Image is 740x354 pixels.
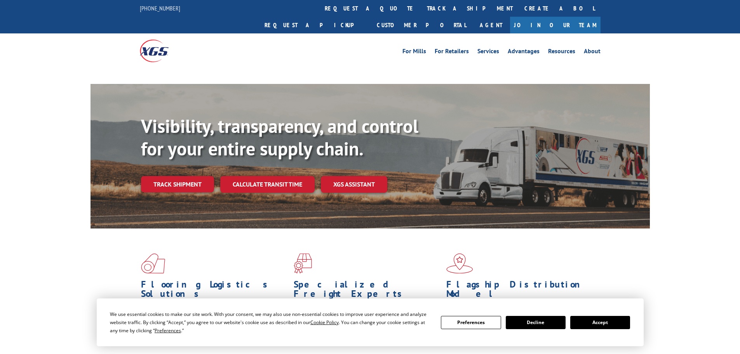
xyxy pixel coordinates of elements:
[141,280,288,302] h1: Flooring Logistics Solutions
[472,17,510,33] a: Agent
[435,48,469,57] a: For Retailers
[220,176,315,193] a: Calculate transit time
[508,48,540,57] a: Advantages
[110,310,432,335] div: We use essential cookies to make our site work. With your consent, we may also use non-essential ...
[402,48,426,57] a: For Mills
[570,316,630,329] button: Accept
[141,176,214,192] a: Track shipment
[548,48,575,57] a: Resources
[294,253,312,274] img: xgs-icon-focused-on-flooring-red
[446,253,473,274] img: xgs-icon-flagship-distribution-model-red
[506,316,566,329] button: Decline
[155,327,181,334] span: Preferences
[294,280,441,302] h1: Specialized Freight Experts
[97,298,644,346] div: Cookie Consent Prompt
[141,114,418,160] b: Visibility, transparency, and control for your entire supply chain.
[510,17,601,33] a: Join Our Team
[584,48,601,57] a: About
[446,280,593,302] h1: Flagship Distribution Model
[441,316,501,329] button: Preferences
[259,17,371,33] a: Request a pickup
[140,4,180,12] a: [PHONE_NUMBER]
[310,319,339,326] span: Cookie Policy
[321,176,387,193] a: XGS ASSISTANT
[371,17,472,33] a: Customer Portal
[477,48,499,57] a: Services
[141,253,165,274] img: xgs-icon-total-supply-chain-intelligence-red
